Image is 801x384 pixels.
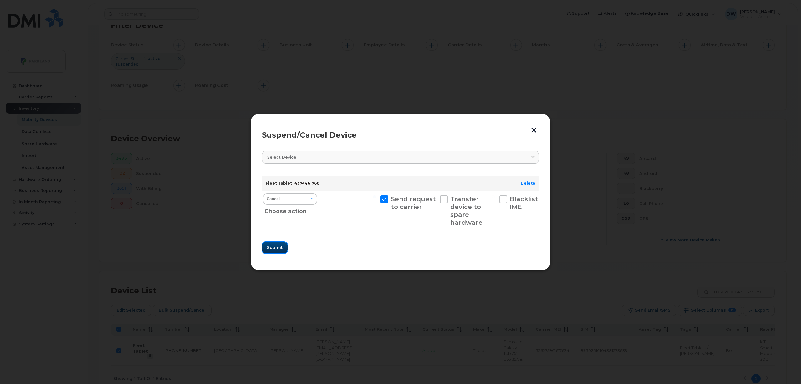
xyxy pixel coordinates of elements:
span: Send request to carrier [391,195,436,211]
input: Transfer device to spare hardware [432,195,436,198]
span: 4374461760 [294,181,319,186]
strong: Fleet Tablet [266,181,292,186]
input: Send request to carrier [373,195,376,198]
span: Select device [267,154,296,160]
span: Submit [267,245,283,250]
input: Blacklist IMEI [492,195,495,198]
div: Suspend/Cancel Device [262,131,539,139]
a: Delete [521,181,535,186]
span: Transfer device to spare hardware [450,195,482,226]
button: Submit [262,242,288,253]
a: Select device [262,151,539,164]
span: Blacklist IMEI [510,195,538,211]
div: Choose action [264,204,317,216]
